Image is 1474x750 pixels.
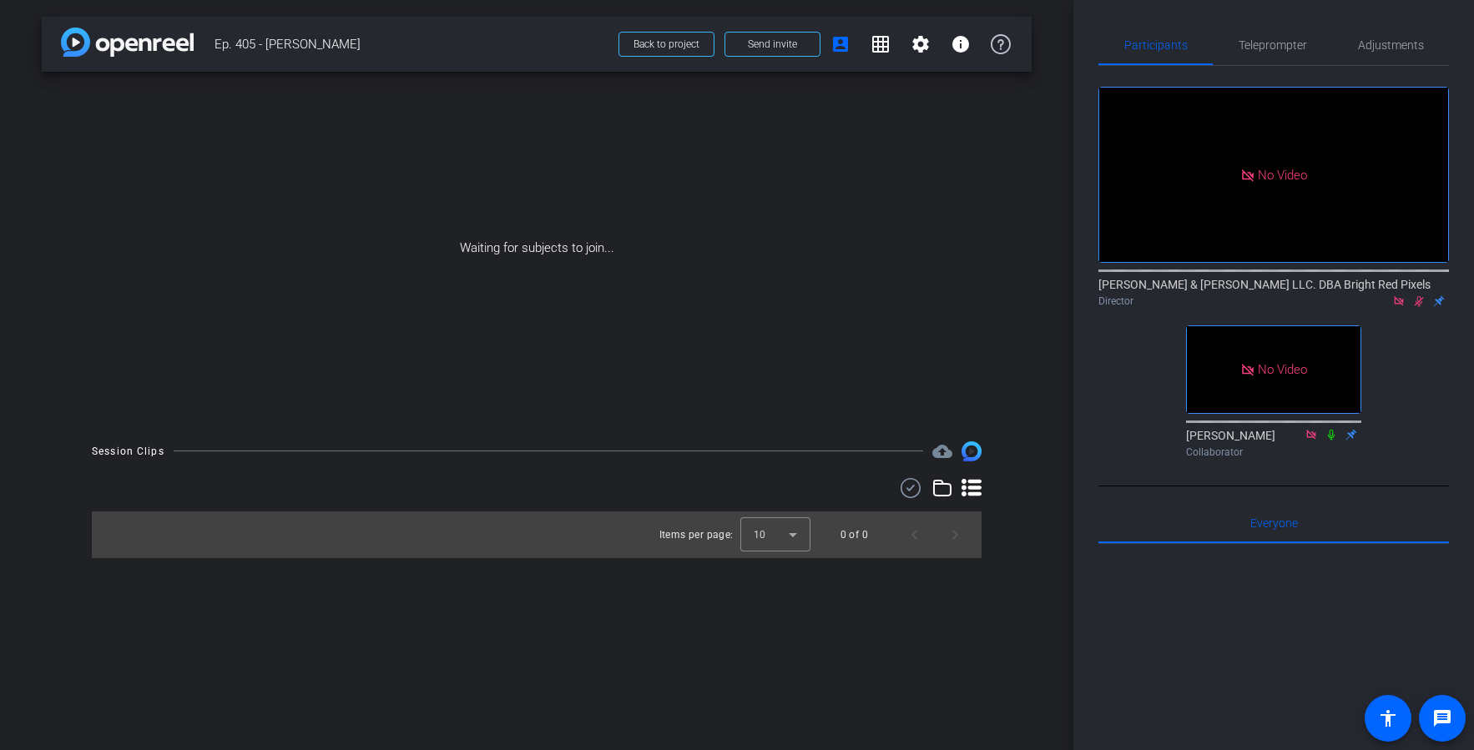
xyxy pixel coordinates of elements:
[92,443,164,460] div: Session Clips
[659,526,734,543] div: Items per page:
[61,28,194,57] img: app-logo
[1186,445,1361,460] div: Collaborator
[1186,427,1361,460] div: [PERSON_NAME]
[830,34,851,54] mat-icon: account_box
[1098,276,1449,309] div: [PERSON_NAME] & [PERSON_NAME] LLC. DBA Bright Red Pixels
[895,515,935,555] button: Previous page
[42,72,1032,425] div: Waiting for subjects to join...
[932,441,952,461] mat-icon: cloud_upload
[871,34,891,54] mat-icon: grid_on
[1250,517,1298,529] span: Everyone
[1258,167,1307,182] span: No Video
[962,441,982,461] img: Session clips
[748,38,797,51] span: Send invite
[840,526,868,543] div: 0 of 0
[1124,39,1188,51] span: Participants
[911,34,931,54] mat-icon: settings
[1358,39,1424,51] span: Adjustments
[951,34,971,54] mat-icon: info
[1239,39,1307,51] span: Teleprompter
[935,515,975,555] button: Next page
[634,38,699,50] span: Back to project
[1098,294,1449,309] div: Director
[1378,708,1398,728] mat-icon: accessibility
[1432,708,1452,728] mat-icon: message
[215,28,608,61] span: Ep. 405 - [PERSON_NAME]
[724,32,820,57] button: Send invite
[932,441,952,461] span: Destinations for your clips
[1258,362,1307,377] span: No Video
[618,32,714,57] button: Back to project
